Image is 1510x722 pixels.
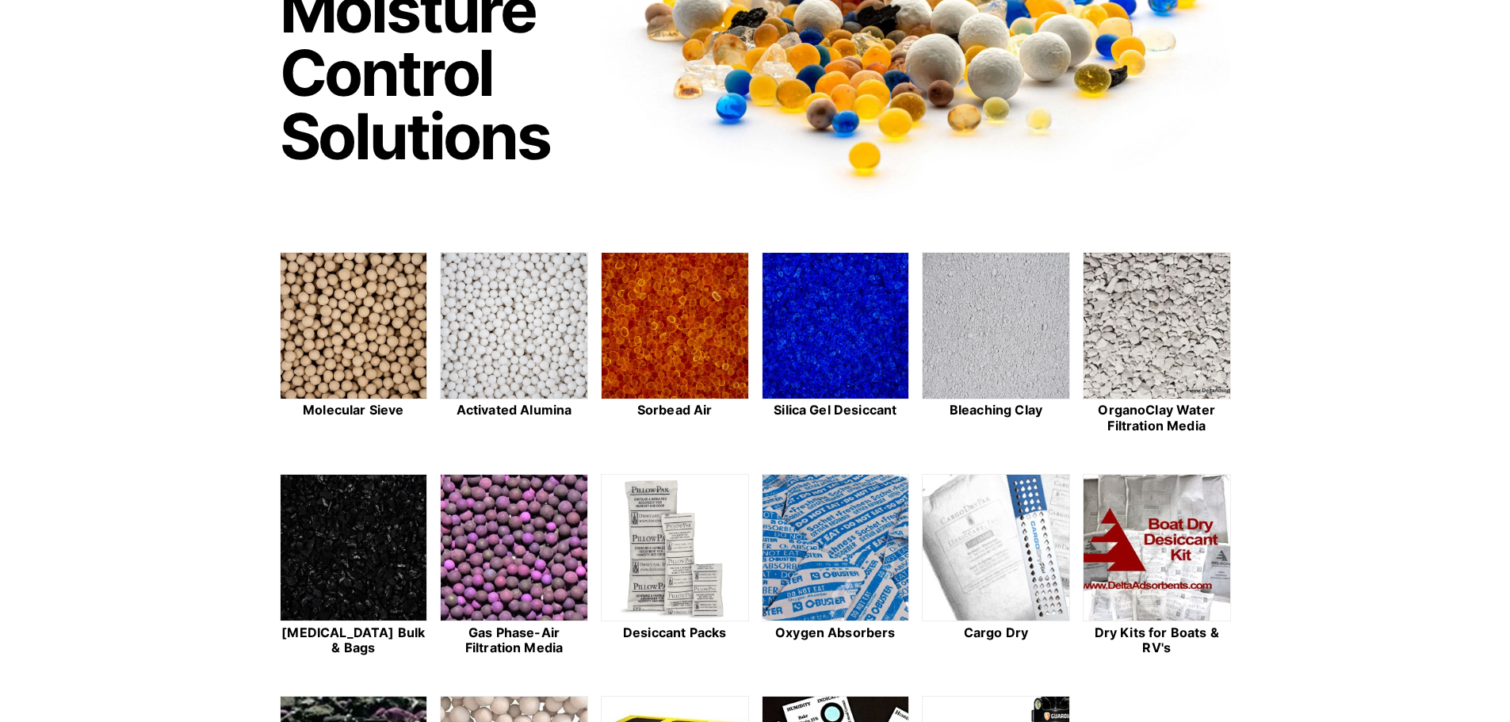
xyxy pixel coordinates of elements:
h2: Oxygen Absorbers [762,625,910,640]
a: Dry Kits for Boats & RV's [1083,474,1231,658]
h2: Silica Gel Desiccant [762,403,910,418]
h2: OrganoClay Water Filtration Media [1083,403,1231,433]
h2: Desiccant Packs [601,625,749,640]
a: Oxygen Absorbers [762,474,910,658]
a: Gas Phase-Air Filtration Media [440,474,588,658]
a: Desiccant Packs [601,474,749,658]
h2: Activated Alumina [440,403,588,418]
a: Activated Alumina [440,252,588,436]
h2: Gas Phase-Air Filtration Media [440,625,588,655]
a: OrganoClay Water Filtration Media [1083,252,1231,436]
h2: Cargo Dry [922,625,1070,640]
h2: Bleaching Clay [922,403,1070,418]
a: Bleaching Clay [922,252,1070,436]
h2: Sorbead Air [601,403,749,418]
a: Cargo Dry [922,474,1070,658]
a: Silica Gel Desiccant [762,252,910,436]
a: Sorbead Air [601,252,749,436]
a: Molecular Sieve [280,252,428,436]
a: [MEDICAL_DATA] Bulk & Bags [280,474,428,658]
h2: [MEDICAL_DATA] Bulk & Bags [280,625,428,655]
h2: Molecular Sieve [280,403,428,418]
h2: Dry Kits for Boats & RV's [1083,625,1231,655]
